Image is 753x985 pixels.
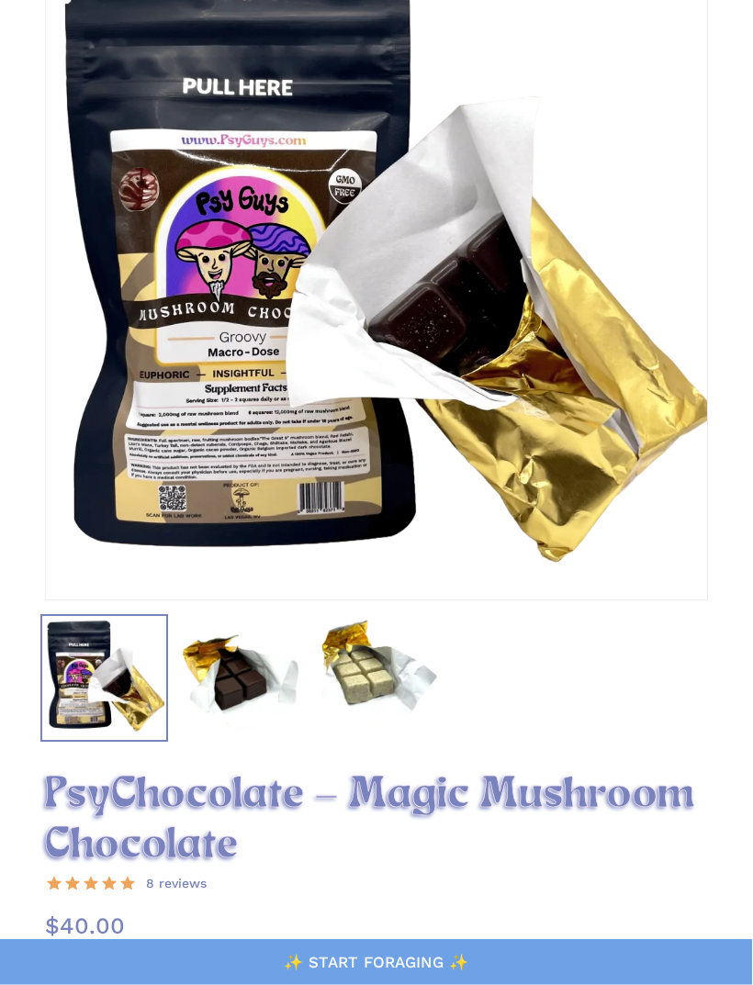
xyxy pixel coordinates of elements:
[45,771,708,872] h2: PsyChocolate – Magic Mushroom Chocolate
[177,615,304,742] img: Unwrapped dark chocolate squares with gold foil
[45,913,125,940] bdi: 40.00
[284,953,468,971] span: ✨ Start Foraging ✨
[45,913,60,940] span: $
[40,615,167,742] img: Psy Guys mushroom chocolate bar packaging and unwrapped bar
[313,615,440,742] img: Open package of unwrapped beige chocolate squares.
